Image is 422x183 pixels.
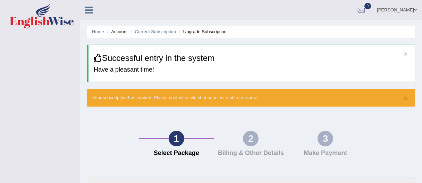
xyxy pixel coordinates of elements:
h4: Select Package [143,150,210,157]
li: Account [105,28,127,35]
a: Home [92,29,104,34]
h3: Successful entry in the system [94,54,410,63]
span: 0 [364,3,371,9]
a: Current Subscription [135,29,176,34]
h4: Have a pleasant time! [94,66,410,73]
li: Upgrade Subscription [177,28,227,35]
h4: Make Payment [292,150,359,157]
div: Your subscription has expired. Please contact us via chat or select a plan to renew [87,89,415,107]
div: 2 [243,131,259,146]
button: × [404,50,408,57]
div: 1 [169,131,184,146]
button: × [404,94,408,102]
div: 3 [318,131,333,146]
h4: Billing & Other Details [217,150,285,157]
